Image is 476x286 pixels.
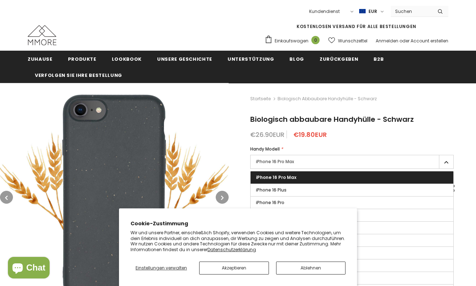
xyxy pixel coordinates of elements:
[136,265,187,271] span: Einstellungen verwalten
[35,72,122,79] span: Verfolgen Sie Ihre Bestellung
[411,38,448,44] a: Account erstellen
[228,51,274,67] a: Unterstützung
[250,146,280,152] span: Handy Modell
[28,51,52,67] a: Zuhause
[293,130,327,139] span: €19.80EUR
[369,8,377,15] span: EUR
[112,56,142,63] span: Lookbook
[376,38,398,44] a: Anmelden
[276,262,345,275] button: Ablehnen
[374,56,384,63] span: B2B
[131,262,192,275] button: Einstellungen verwalten
[68,56,96,63] span: Produkte
[256,187,287,193] span: iPhone 16 Plus
[131,230,345,252] p: Wir und unsere Partner, einschließlich Shopify, verwenden Cookies und weitere Technologien, um de...
[297,23,416,29] span: KOSTENLOSEN VERSAND FÜR ALLE BESTELLUNGEN
[289,56,304,63] span: Blog
[256,199,284,206] span: iPhone 16 Pro
[112,51,142,67] a: Lookbook
[250,155,454,169] label: iPhone 16 Pro Max
[328,34,367,47] a: Wunschzettel
[157,56,212,63] span: Unsere Geschichte
[207,246,256,253] a: Datenschutzerklärung
[275,37,308,45] span: Einkaufswagen
[338,37,367,45] span: Wunschzettel
[278,94,377,103] span: Biologisch abbaubare Handyhülle - Schwarz
[35,67,122,83] a: Verfolgen Sie Ihre Bestellung
[309,8,340,14] span: Kundendienst
[68,51,96,67] a: Produkte
[250,114,414,124] span: Biologisch abbaubare Handyhülle - Schwarz
[399,38,409,44] span: oder
[320,51,358,67] a: Zurückgeben
[250,94,271,103] a: Startseite
[157,51,212,67] a: Unsere Geschichte
[28,56,52,63] span: Zuhause
[311,36,320,44] span: 0
[228,56,274,63] span: Unterstützung
[256,174,296,180] span: iPhone 16 Pro Max
[320,56,358,63] span: Zurückgeben
[374,51,384,67] a: B2B
[28,25,56,45] img: MMORE Cases
[250,130,284,139] span: €26.90EUR
[6,257,52,280] inbox-online-store-chat: Onlineshop-Chat von Shopify
[391,6,432,17] input: Search Site
[265,35,323,46] a: Einkaufswagen 0
[131,220,345,227] h2: Cookie-Zustimmung
[199,262,269,275] button: Akzeptieren
[289,51,304,67] a: Blog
